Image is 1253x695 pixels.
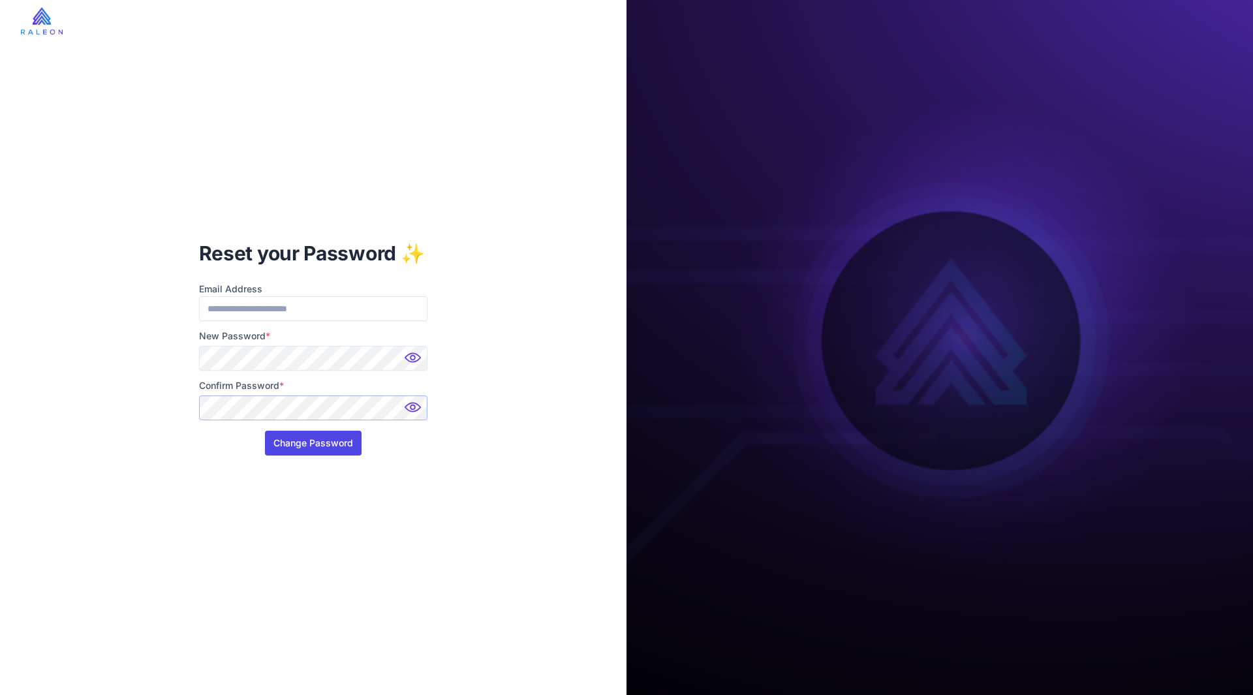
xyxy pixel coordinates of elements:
label: Confirm Password [199,378,428,393]
img: Password hidden [401,398,427,424]
label: New Password [199,329,428,343]
img: Password hidden [401,348,427,375]
button: Change Password [265,431,362,456]
img: raleon-logo-whitebg.9aac0268.jpg [21,7,63,35]
label: Email Address [199,282,428,296]
h1: Reset your Password ✨ [199,240,428,266]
